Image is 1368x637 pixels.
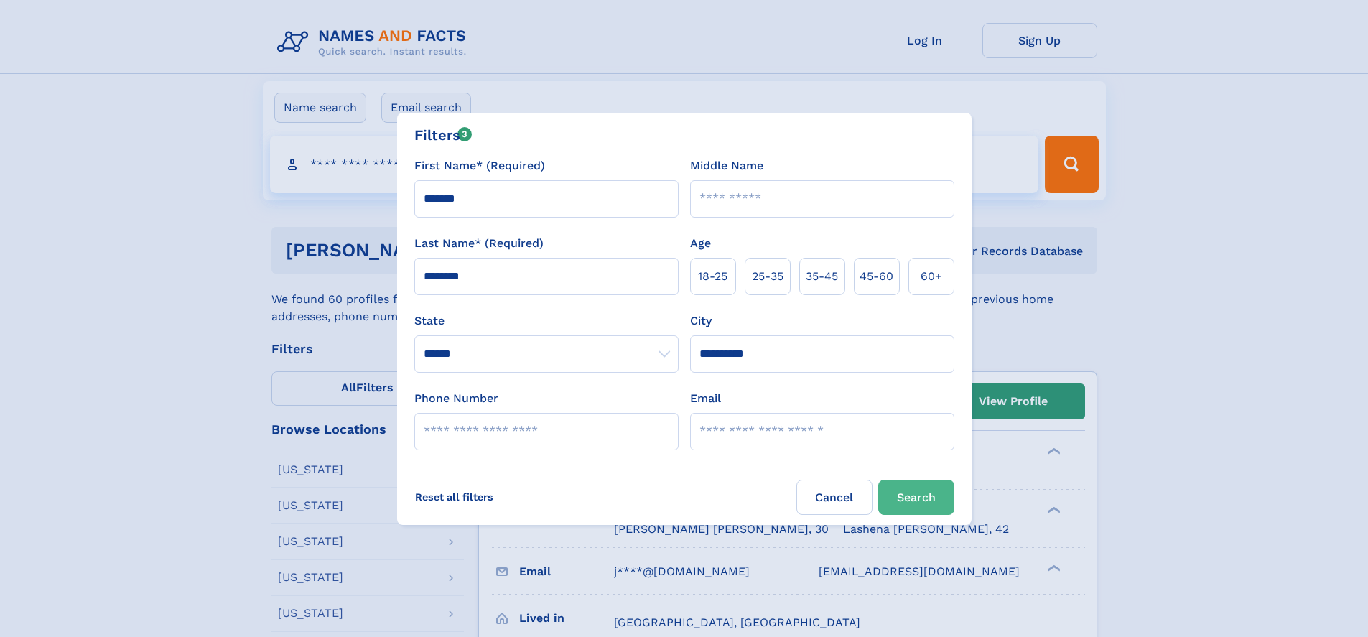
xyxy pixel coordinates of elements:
[414,124,473,146] div: Filters
[796,480,873,515] label: Cancel
[690,390,721,407] label: Email
[414,157,545,175] label: First Name* (Required)
[752,268,783,285] span: 25‑35
[414,390,498,407] label: Phone Number
[406,480,503,514] label: Reset all filters
[690,235,711,252] label: Age
[414,235,544,252] label: Last Name* (Required)
[878,480,954,515] button: Search
[860,268,893,285] span: 45‑60
[698,268,727,285] span: 18‑25
[690,312,712,330] label: City
[414,312,679,330] label: State
[690,157,763,175] label: Middle Name
[921,268,942,285] span: 60+
[806,268,838,285] span: 35‑45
